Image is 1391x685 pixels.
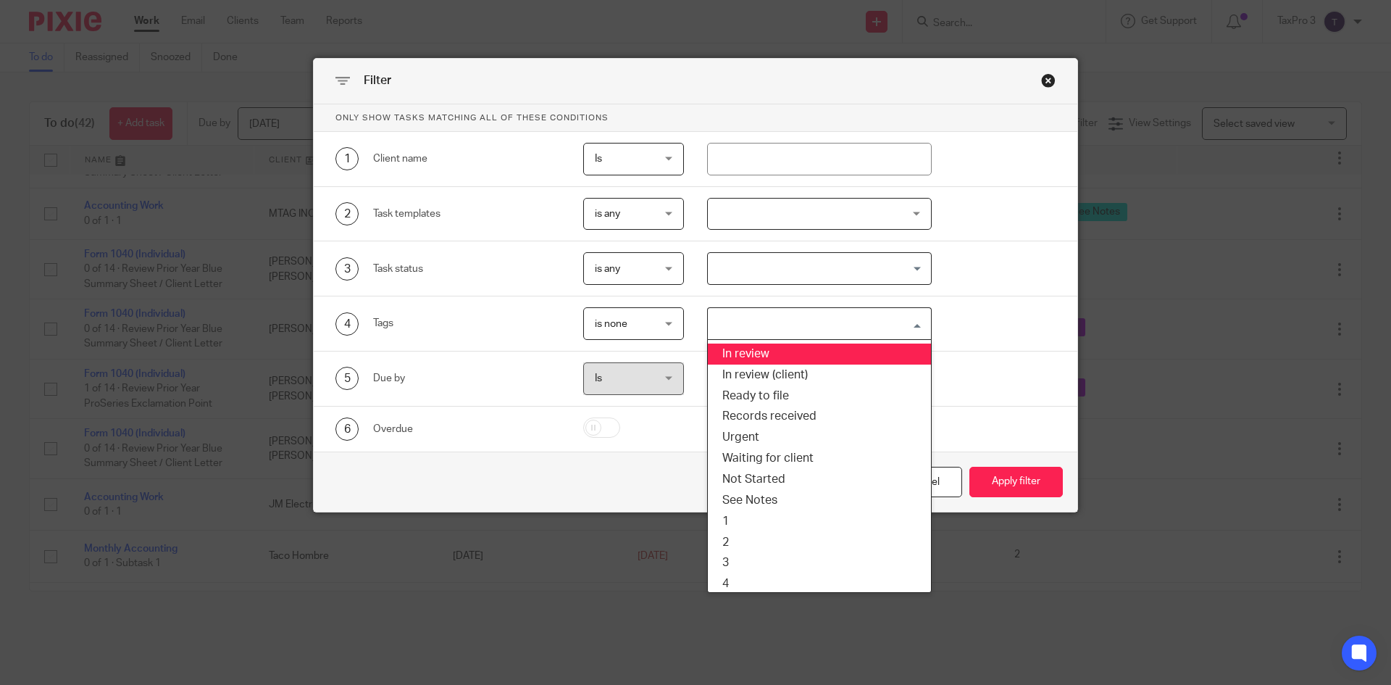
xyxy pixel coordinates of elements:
div: Tags [373,316,561,331]
div: Task status [373,262,561,276]
li: Urgent [708,427,932,448]
div: Search for option [707,307,932,340]
li: See Notes [708,490,932,511]
li: In review (client) [708,365,932,386]
li: Not Started [708,469,932,490]
span: is any [595,264,620,274]
li: 4 [708,573,932,594]
div: Search for option [707,252,932,285]
div: 1 [335,147,359,170]
li: 2 [708,532,932,553]
div: Client name [373,151,561,166]
span: Is [595,154,602,164]
div: Overdue [373,422,561,436]
span: Filter [364,75,391,86]
div: Due by [373,371,561,386]
div: 3 [335,257,359,281]
div: 5 [335,367,359,390]
div: Task templates [373,207,561,221]
div: 6 [335,418,359,441]
p: Only show tasks matching all of these conditions [314,104,1077,132]
li: Records received [708,406,932,427]
span: is any [595,209,620,219]
li: 1 [708,511,932,532]
span: Is [595,373,602,383]
li: 3 [708,552,932,573]
button: Apply filter [969,467,1063,498]
div: 2 [335,202,359,225]
input: Search for option [709,256,924,281]
div: 4 [335,312,359,336]
input: Search for option [709,311,924,336]
span: is none [595,319,627,329]
li: Ready to file [708,386,932,407]
div: Close this dialog window [1041,73,1056,88]
li: Waiting for client [708,448,932,469]
li: In review [708,344,932,365]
